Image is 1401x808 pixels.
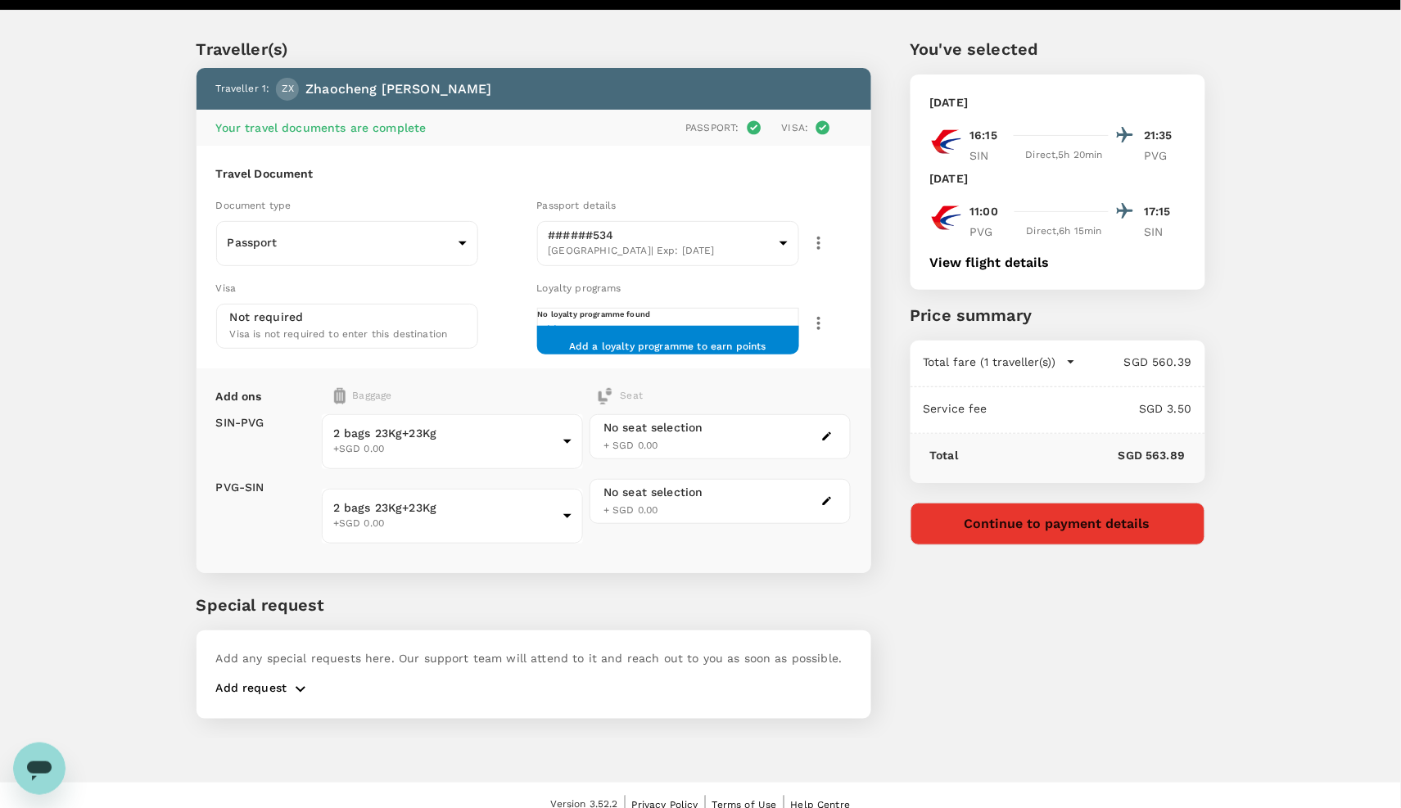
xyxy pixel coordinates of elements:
[603,419,703,436] div: No seat selection
[970,147,1011,164] p: SIN
[930,94,969,111] p: [DATE]
[911,503,1205,545] button: Continue to payment details
[549,227,773,243] p: ######534
[216,679,287,699] p: Add request
[216,388,262,404] p: Add ons
[685,120,739,135] p: Passport :
[1021,223,1109,240] div: Direct , 6h 15min
[216,479,264,495] p: PVG - SIN
[1076,354,1192,370] p: SGD 560.39
[930,255,1050,270] button: View flight details
[603,440,658,451] span: + SGD 0.00
[603,484,703,501] div: No seat selection
[197,37,871,61] p: Traveller(s)
[216,414,264,431] p: SIN - PVG
[930,201,963,234] img: MU
[1145,147,1186,164] p: PVG
[230,309,304,325] p: Not required
[924,400,988,417] p: Service fee
[911,37,1205,61] p: You've selected
[334,388,346,404] img: baggage-icon
[538,323,581,335] span: Add new
[569,339,766,341] span: Add a loyalty programme to earn points
[216,200,291,211] span: Document type
[970,127,998,144] p: 16:15
[537,200,617,211] span: Passport details
[305,79,491,99] p: Zhaocheng [PERSON_NAME]
[216,81,270,97] p: Traveller 1 :
[549,243,773,260] span: [GEOGRAPHIC_DATA] | Exp: [DATE]
[970,203,999,220] p: 11:00
[987,400,1191,417] p: SGD 3.50
[911,303,1205,327] p: Price summary
[322,489,583,544] div: 2 bags 23Kg+23Kg+SGD 0.00
[537,282,621,294] span: Loyalty programs
[230,328,448,340] span: Visa is not required to enter this destination
[538,309,798,319] h6: No loyalty programme found
[597,388,643,404] div: Seat
[228,234,452,251] p: Passport
[216,121,427,134] span: Your travel documents are complete
[1021,147,1109,164] div: Direct , 5h 20min
[1145,203,1186,220] p: 17:15
[1145,223,1186,240] p: SIN
[782,120,809,135] p: Visa :
[197,593,871,617] p: Special request
[1145,127,1186,144] p: 21:35
[216,223,478,264] div: Passport
[537,216,799,271] div: ######534[GEOGRAPHIC_DATA]| Exp: [DATE]
[282,81,294,97] span: ZX
[930,170,969,187] p: [DATE]
[333,441,557,458] span: +SGD 0.00
[216,650,852,666] p: Add any special requests here. Our support team will attend to it and reach out to you as soon as...
[603,504,658,516] span: + SGD 0.00
[216,165,852,183] h6: Travel Document
[333,516,557,532] span: +SGD 0.00
[970,223,1011,240] p: PVG
[930,447,959,463] p: Total
[334,388,525,404] div: Baggage
[13,743,66,795] iframe: Button to launch messaging window, conversation in progress
[924,354,1076,370] button: Total fare (1 traveller(s))
[930,125,963,158] img: MU
[333,425,557,441] span: 2 bags 23Kg+23Kg
[924,354,1056,370] p: Total fare (1 traveller(s))
[597,388,613,404] img: baggage-icon
[216,282,237,294] span: Visa
[322,414,583,469] div: 2 bags 23Kg+23Kg+SGD 0.00
[958,447,1185,463] p: SGD 563.89
[333,499,557,516] span: 2 bags 23Kg+23Kg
